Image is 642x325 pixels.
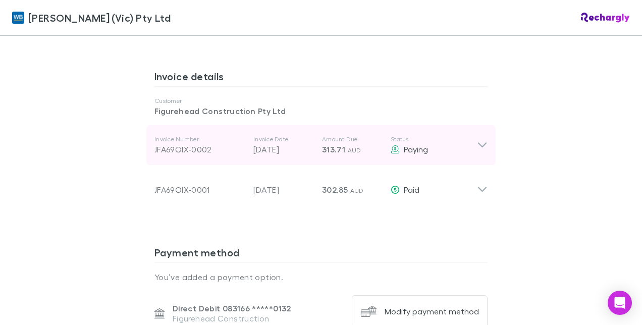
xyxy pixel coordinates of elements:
div: Modify payment method [385,306,479,316]
p: Status [391,135,477,143]
p: Figurehead Construction Pty Ltd [154,105,488,117]
span: 313.71 [322,144,345,154]
p: You’ve added a payment option. [154,271,488,283]
p: Direct Debit 083166 ***** 0132 [173,303,291,313]
div: JFA69OIX-0001[DATE]302.85 AUDPaid [146,166,496,206]
p: Customer [154,97,488,105]
h3: Payment method [154,246,488,262]
span: AUD [348,146,361,154]
div: Open Intercom Messenger [608,291,632,315]
p: Figurehead Construction [173,313,291,323]
img: Rechargly Logo [581,13,630,23]
p: Invoice Date [253,135,314,143]
img: William Buck (Vic) Pty Ltd's Logo [12,12,24,24]
h3: Invoice details [154,70,488,86]
span: Paying [404,144,428,154]
p: [DATE] [253,143,314,155]
p: Amount Due [322,135,383,143]
img: Modify payment method's Logo [360,303,377,319]
span: AUD [350,187,364,194]
div: Invoice NumberJFA69OIX-0002Invoice Date[DATE]Amount Due313.71 AUDStatusPaying [146,125,496,166]
p: [DATE] [253,184,314,196]
div: JFA69OIX-0001 [154,184,245,196]
span: 302.85 [322,185,348,195]
span: [PERSON_NAME] (Vic) Pty Ltd [28,10,171,25]
div: JFA69OIX-0002 [154,143,245,155]
span: Paid [404,185,419,194]
p: Invoice Number [154,135,245,143]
